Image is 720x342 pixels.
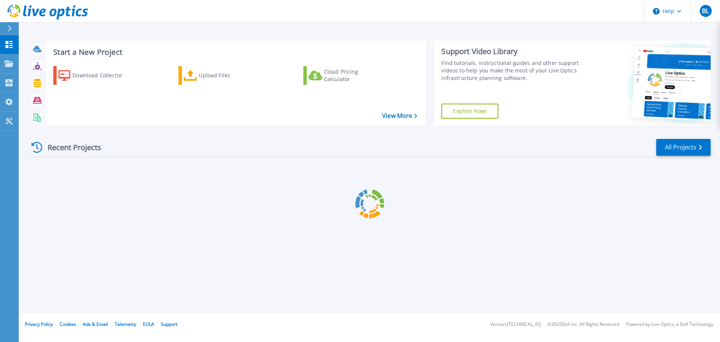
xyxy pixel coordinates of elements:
h3: Start a New Project [53,48,417,56]
div: Recent Projects [29,138,111,157]
div: Support Video Library [441,47,582,56]
a: View More [382,112,417,119]
a: Upload Files [178,66,262,85]
div: Upload Files [199,68,259,83]
a: Explore Now! [441,104,498,119]
div: Download Collector [72,68,132,83]
a: Support [161,321,177,327]
div: Find tutorials, instructional guides and other support videos to help you make the most of your L... [441,59,582,82]
a: Privacy Policy [25,321,53,327]
a: Ads & Email [83,321,108,327]
a: All Projects [656,139,711,156]
a: Telemetry [115,321,136,327]
span: BL [702,8,709,14]
a: Cloud Pricing Calculator [303,66,387,85]
li: Version: [TECHNICAL_ID] [490,322,541,327]
a: Cookies [60,321,76,327]
a: Download Collector [53,66,137,85]
a: EULA [143,321,154,327]
li: Powered by Live Optics, a Dell Technology [626,322,713,327]
div: Cloud Pricing Calculator [324,68,384,83]
li: © 2025 Dell Inc. All Rights Reserved [547,322,619,327]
